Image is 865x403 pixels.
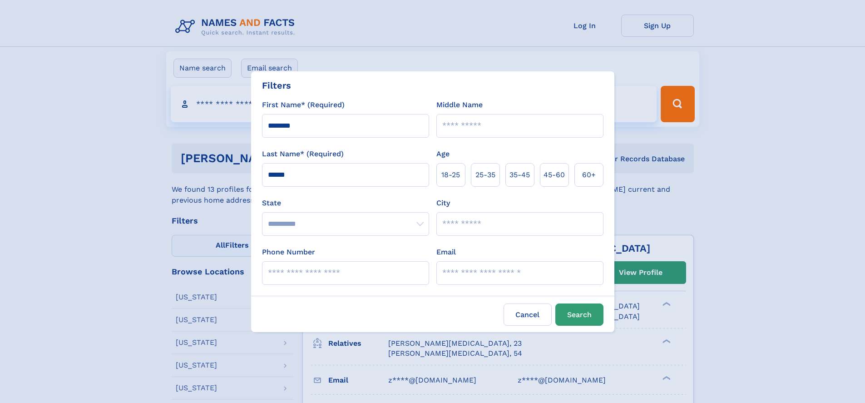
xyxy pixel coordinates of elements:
label: Last Name* (Required) [262,149,344,159]
div: Filters [262,79,291,92]
span: 25‑35 [475,169,495,180]
span: 18‑25 [441,169,460,180]
label: State [262,198,429,209]
span: 60+ [582,169,596,180]
label: Cancel [504,303,552,326]
label: Age [436,149,450,159]
button: Search [555,303,603,326]
span: 45‑60 [544,169,565,180]
span: 35‑45 [509,169,530,180]
label: First Name* (Required) [262,100,345,110]
label: Email [436,247,456,258]
label: City [436,198,450,209]
label: Phone Number [262,247,315,258]
label: Middle Name [436,100,483,110]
